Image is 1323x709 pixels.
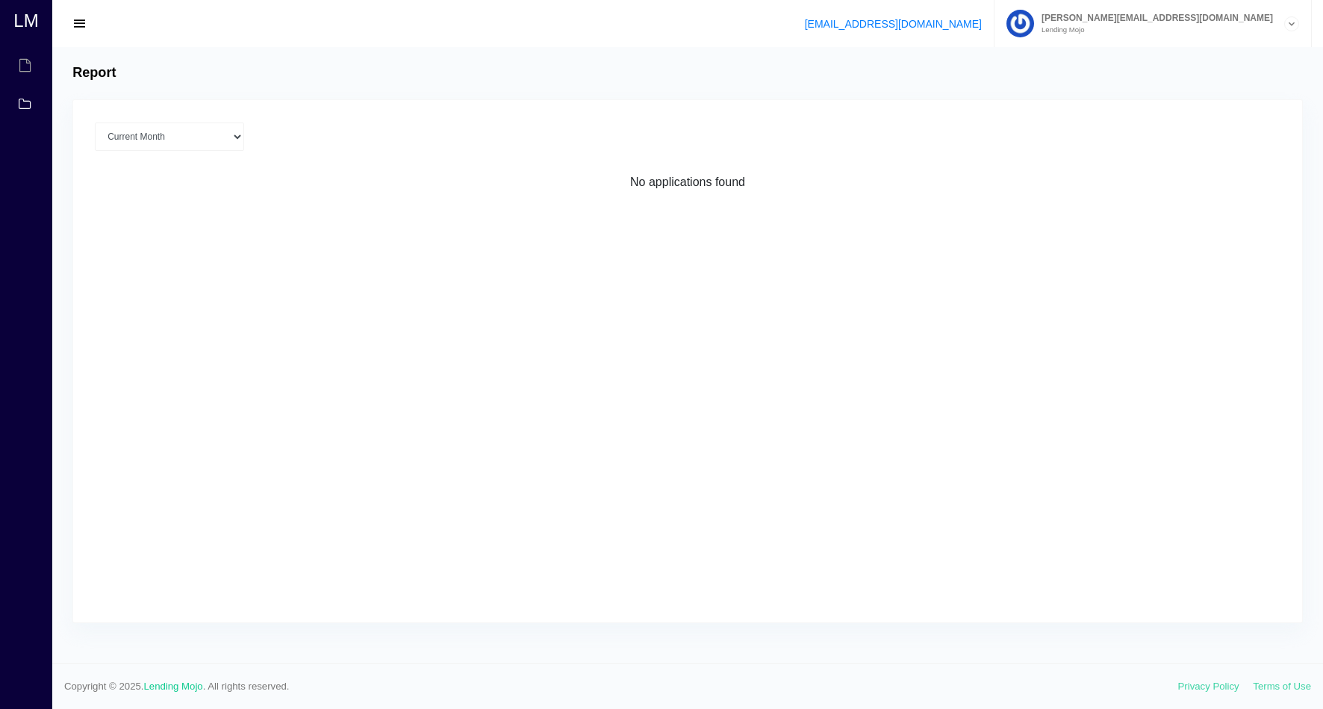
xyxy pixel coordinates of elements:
[1253,681,1311,692] a: Terms of Use
[1034,26,1273,34] small: Lending Mojo
[1006,10,1034,37] img: Profile image
[72,65,116,81] h4: Report
[144,681,203,692] a: Lending Mojo
[95,173,1280,191] div: No applications found
[1178,681,1239,692] a: Privacy Policy
[64,679,1178,694] span: Copyright © 2025. . All rights reserved.
[805,18,982,30] a: [EMAIL_ADDRESS][DOMAIN_NAME]
[1034,13,1273,22] span: [PERSON_NAME][EMAIL_ADDRESS][DOMAIN_NAME]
